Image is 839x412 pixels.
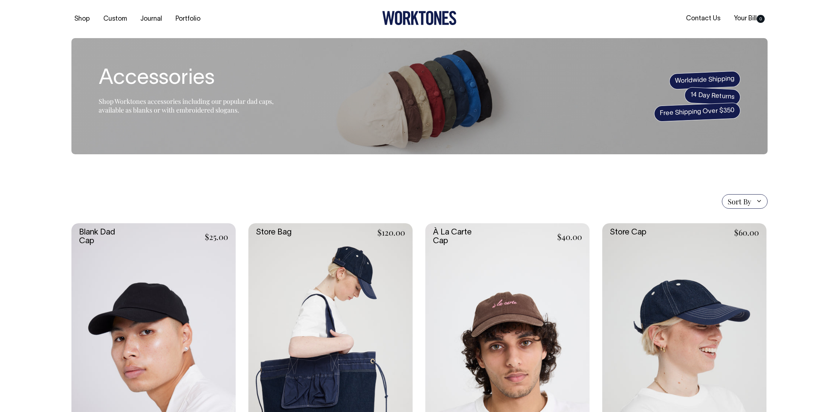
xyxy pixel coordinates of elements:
[99,67,280,90] h1: Accessories
[71,13,93,25] a: Shop
[99,97,274,114] span: Shop Worktones accessories including our popular dad caps, available as blanks or with embroidere...
[173,13,203,25] a: Portfolio
[137,13,165,25] a: Journal
[757,15,765,23] span: 0
[683,13,723,25] a: Contact Us
[684,87,741,106] span: 14 Day Returns
[728,197,751,206] span: Sort By
[100,13,130,25] a: Custom
[654,102,741,122] span: Free Shipping Over $350
[731,13,768,25] a: Your Bill0
[669,71,741,90] span: Worldwide Shipping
